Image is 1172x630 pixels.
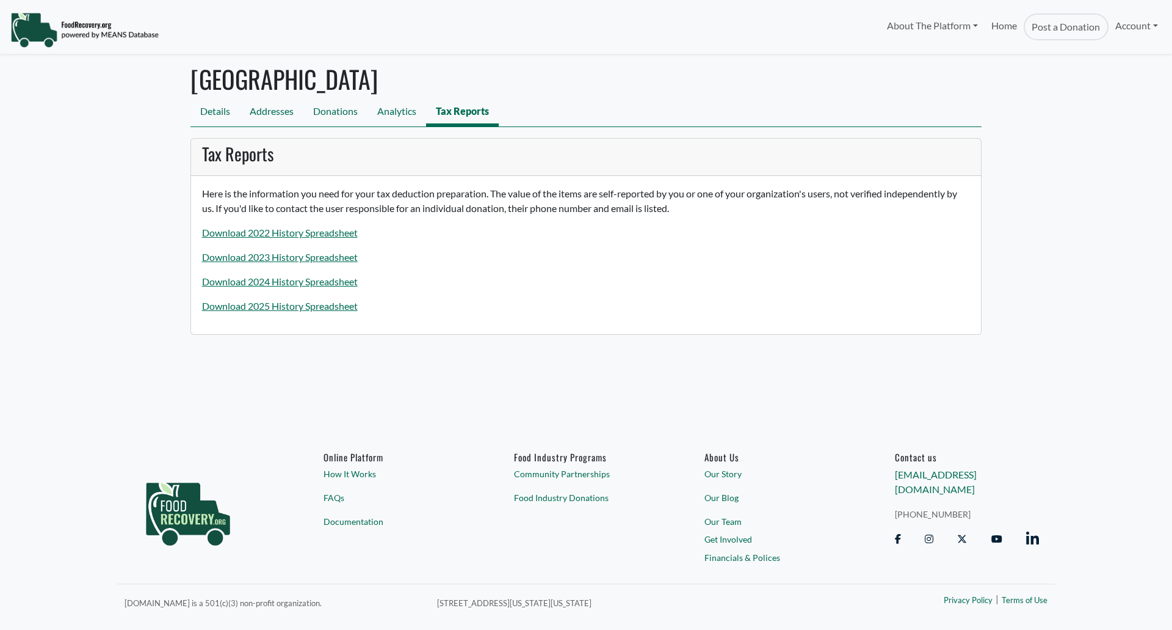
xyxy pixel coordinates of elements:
a: Details [190,99,240,126]
a: Food Industry Donations [514,491,658,504]
a: [EMAIL_ADDRESS][DOMAIN_NAME] [895,469,977,496]
p: [DOMAIN_NAME] is a 501(c)(3) non-profit organization. [125,595,422,610]
a: Home [985,13,1024,40]
p: Here is the information you need for your tax deduction preparation. The value of the items are s... [202,186,971,216]
a: Download 2024 History Spreadsheet [202,276,358,287]
a: Download 2022 History Spreadsheet [202,227,358,238]
a: Download 2023 History Spreadsheet [202,251,358,263]
a: Our Blog [704,491,848,504]
h1: [GEOGRAPHIC_DATA] [190,64,982,93]
a: Donations [303,99,367,126]
a: Addresses [240,99,303,126]
a: [PHONE_NUMBER] [895,508,1039,521]
a: About The Platform [880,13,984,38]
a: Account [1109,13,1165,38]
a: Terms of Use [1002,595,1047,607]
a: Documentation [324,515,468,528]
a: About Us [704,452,848,463]
h6: Contact us [895,452,1039,463]
a: FAQs [324,491,468,504]
a: Our Story [704,468,848,481]
img: food_recovery_green_logo-76242d7a27de7ed26b67be613a865d9c9037ba317089b267e0515145e5e51427.png [133,452,243,568]
h3: Tax Reports [202,144,971,164]
a: Post a Donation [1024,13,1108,40]
a: Download 2025 History Spreadsheet [202,300,358,312]
a: Financials & Polices [704,551,848,564]
a: Our Team [704,515,848,528]
a: Community Partnerships [514,468,658,481]
a: Get Involved [704,533,848,546]
a: Analytics [367,99,426,126]
a: Tax Reports [426,99,499,126]
span: | [996,592,999,607]
a: Privacy Policy [944,595,993,607]
p: [STREET_ADDRESS][US_STATE][US_STATE] [437,595,813,610]
h6: Food Industry Programs [514,452,658,463]
a: How It Works [324,468,468,481]
h6: Online Platform [324,452,468,463]
img: NavigationLogo_FoodRecovery-91c16205cd0af1ed486a0f1a7774a6544ea792ac00100771e7dd3ec7c0e58e41.png [10,12,159,48]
